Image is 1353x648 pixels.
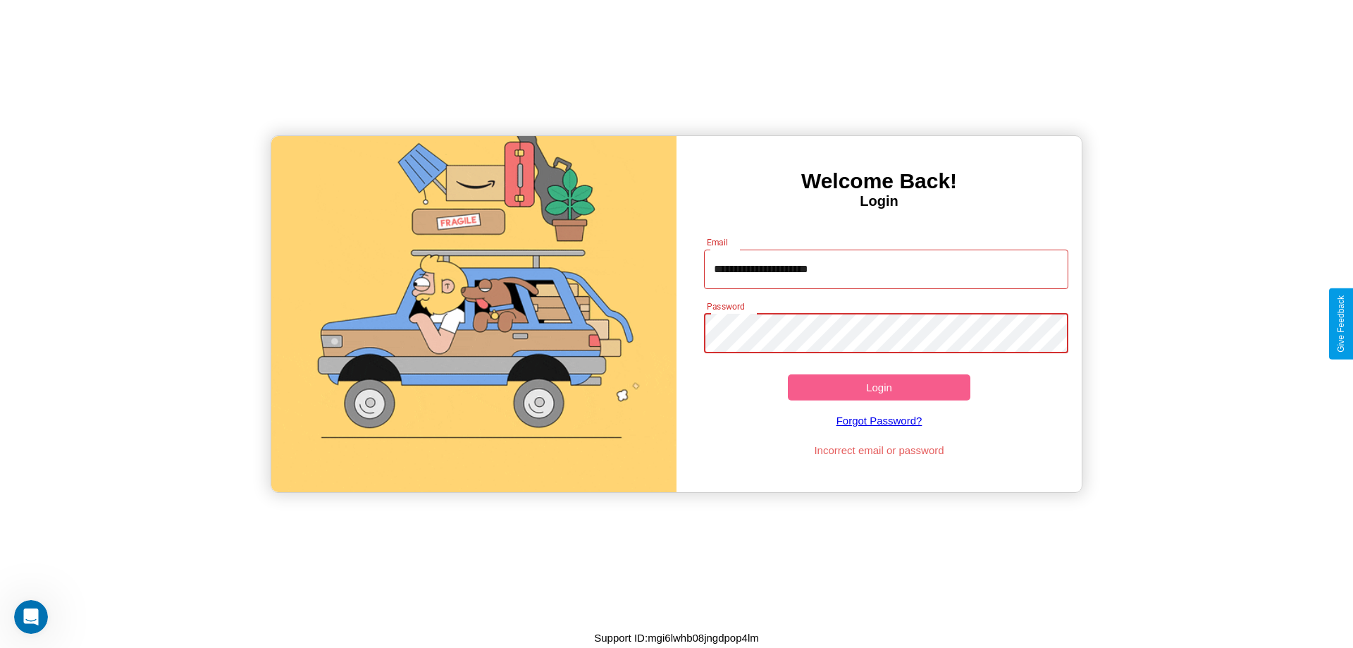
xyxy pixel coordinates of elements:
p: Support ID: mgi6lwhb08jngdpop4lm [594,628,758,647]
label: Password [707,300,744,312]
a: Forgot Password? [697,401,1062,441]
iframe: Intercom live chat [14,600,48,634]
img: gif [271,136,676,492]
h4: Login [676,193,1082,209]
label: Email [707,236,729,248]
div: Give Feedback [1336,295,1346,353]
h3: Welcome Back! [676,169,1082,193]
p: Incorrect email or password [697,441,1062,460]
button: Login [788,374,970,401]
